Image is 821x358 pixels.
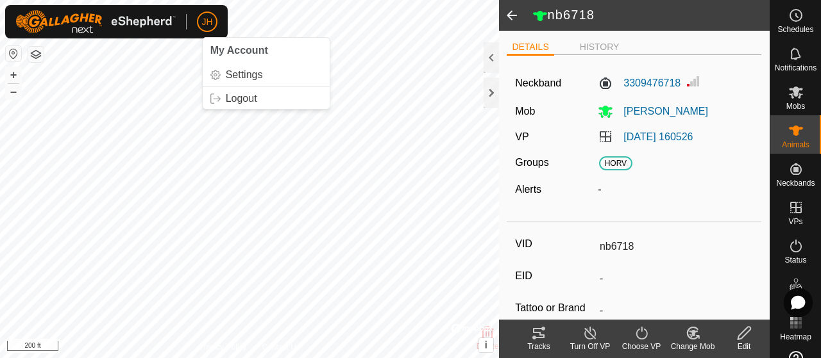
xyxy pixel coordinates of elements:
[513,341,564,352] div: Tracks
[575,40,625,54] li: HISTORY
[6,67,21,83] button: +
[623,131,693,142] a: [DATE] 160526
[532,7,770,24] h2: nb6718
[515,236,595,252] label: VID
[515,131,529,142] label: VP
[226,70,263,80] span: Settings
[199,341,247,353] a: Privacy Policy
[479,338,493,352] button: i
[599,156,632,170] span: HORV
[784,256,806,264] span: Status
[515,268,595,284] label: EID
[28,47,44,62] button: Map Layers
[210,45,268,56] span: My Account
[786,102,805,110] span: Mobs
[667,341,718,352] div: Change Mob
[780,333,811,341] span: Heatmap
[203,65,330,85] a: Settings
[686,74,701,89] img: Signal strength
[507,40,554,56] li: DETAILS
[201,15,212,29] span: JH
[613,106,708,117] span: [PERSON_NAME]
[777,26,813,33] span: Schedules
[515,76,561,91] label: Neckband
[226,94,257,104] span: Logout
[788,218,802,225] span: VPs
[718,341,770,352] div: Edit
[593,182,758,197] div: -
[616,341,667,352] div: Choose VP
[262,341,300,353] a: Contact Us
[776,179,815,187] span: Neckbands
[598,76,681,91] label: 3309476718
[775,64,817,72] span: Notifications
[515,157,548,168] label: Groups
[484,339,487,350] span: i
[15,10,176,33] img: Gallagher Logo
[515,106,535,117] label: Mob
[203,88,330,109] a: Logout
[564,341,616,352] div: Turn Off VP
[6,84,21,99] button: –
[6,46,21,61] button: Reset Map
[515,184,541,195] label: Alerts
[515,300,595,316] label: Tattoo or Brand
[782,141,809,149] span: Animals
